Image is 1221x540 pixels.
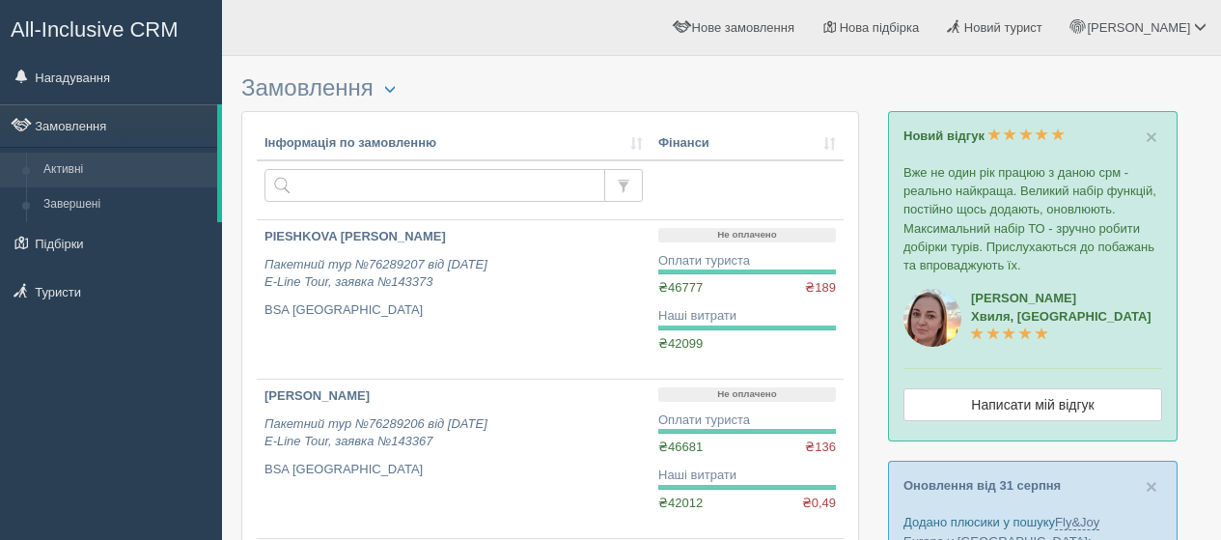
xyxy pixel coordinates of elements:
a: Фінанси [658,134,836,153]
div: Оплати туриста [658,412,836,430]
p: Не оплачено [658,228,836,242]
a: Активні [35,153,217,187]
input: Пошук за номером замовлення, ПІБ або паспортом туриста [264,169,605,202]
p: BSA [GEOGRAPHIC_DATA] [264,301,643,320]
button: Close [1146,476,1157,497]
i: Пакетний тур №76289207 від [DATE] E-Line Tour, заявка №143373 [264,257,487,290]
span: ₴136 [805,439,836,457]
a: Новий відгук [903,128,1065,143]
div: Наші витрати [658,467,836,485]
a: Завершені [35,187,217,222]
span: ₴0,49 [802,495,836,513]
span: ₴46681 [658,440,703,454]
span: × [1146,126,1157,148]
span: ₴42099 [658,336,703,351]
span: ₴46777 [658,280,703,295]
div: Оплати туриста [658,252,836,270]
h3: Замовлення [241,75,859,101]
a: Інформація по замовленню [264,134,643,153]
p: Вже не один рік працюю з даною срм - реально найкраща. Великий набір функцій, постійно щось додаю... [903,163,1162,274]
b: [PERSON_NAME] [264,388,370,403]
a: Написати мій відгук [903,388,1162,421]
div: Наші витрати [658,307,836,326]
button: Close [1146,127,1157,147]
span: [PERSON_NAME] [1087,20,1190,35]
span: Новий турист [964,20,1042,35]
a: [PERSON_NAME]Хвиля, [GEOGRAPHIC_DATA] [971,291,1152,342]
a: All-Inclusive CRM [1,1,221,54]
span: All-Inclusive CRM [11,17,179,42]
a: PIESHKOVA [PERSON_NAME] Пакетний тур №76289207 від [DATE]E-Line Tour, заявка №143373 BSA [GEOGRAP... [257,220,651,379]
p: BSA [GEOGRAPHIC_DATA] [264,461,643,479]
span: Нова підбірка [840,20,920,35]
a: [PERSON_NAME] Пакетний тур №76289206 від [DATE]E-Line Tour, заявка №143367 BSA [GEOGRAPHIC_DATA] [257,380,651,538]
span: × [1146,475,1157,497]
span: ₴42012 [658,496,703,510]
p: Не оплачено [658,387,836,402]
b: PIESHKOVA [PERSON_NAME] [264,229,446,243]
i: Пакетний тур №76289206 від [DATE] E-Line Tour, заявка №143367 [264,416,487,449]
span: ₴189 [805,279,836,298]
a: Оновлення від 31 серпня [903,478,1061,493]
span: Нове замовлення [692,20,794,35]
